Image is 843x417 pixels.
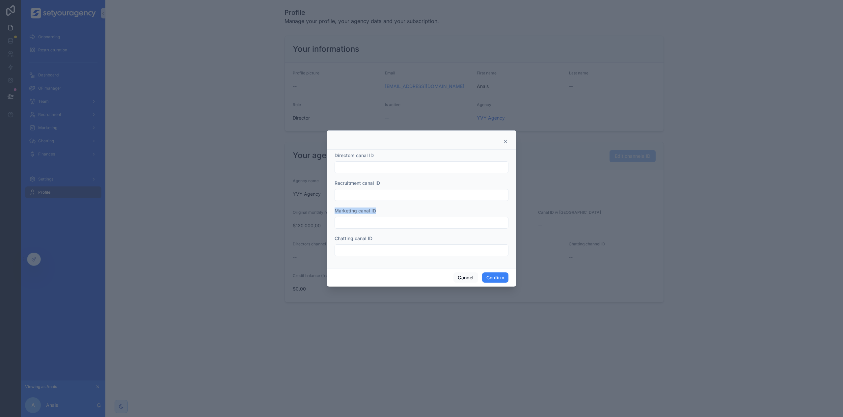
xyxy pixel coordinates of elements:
span: Chatting canal ID [335,236,372,241]
span: Recruitment canal ID [335,180,380,186]
span: Marketing canal ID [335,208,376,213]
button: Cancel [453,272,478,283]
span: Directors canal ID [335,153,374,158]
button: Confirm [482,272,508,283]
